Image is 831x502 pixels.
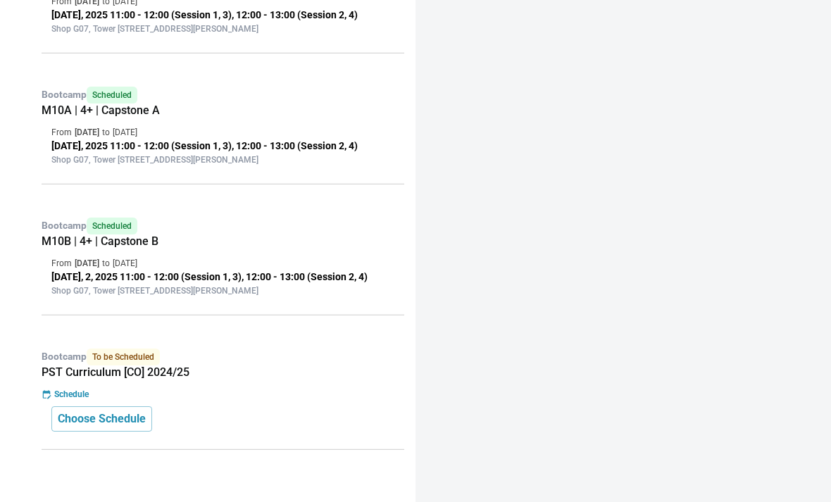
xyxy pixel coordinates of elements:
[51,406,152,432] button: Choose Schedule
[51,23,394,35] p: Shop G07, Tower [STREET_ADDRESS][PERSON_NAME]
[51,270,394,284] p: [DATE], 2, 2025 11:00 - 12:00 (Session 1, 3), 12:00 - 13:00 (Session 2, 4)
[51,139,394,153] p: [DATE], 2025 11:00 - 12:00 (Session 1, 3), 12:00 - 13:00 (Session 2, 4)
[87,87,137,103] span: Scheduled
[113,257,137,270] p: [DATE]
[58,410,146,427] p: Choose Schedule
[51,284,394,297] p: Shop G07, Tower [STREET_ADDRESS][PERSON_NAME]
[102,126,110,139] p: to
[51,126,72,139] p: From
[42,234,404,249] h5: M10B | 4+ | Capstone B
[75,126,99,139] p: [DATE]
[42,365,404,379] h5: PST Curriculum [CO] 2024/25
[42,218,404,234] p: Bootcamp
[42,103,404,118] h5: M10A | 4+ | Capstone A
[51,153,394,166] p: Shop G07, Tower [STREET_ADDRESS][PERSON_NAME]
[75,257,99,270] p: [DATE]
[113,126,137,139] p: [DATE]
[51,8,394,23] p: [DATE], 2025 11:00 - 12:00 (Session 1, 3), 12:00 - 13:00 (Session 2, 4)
[102,257,110,270] p: to
[51,257,72,270] p: From
[42,87,404,103] p: Bootcamp
[87,349,160,365] span: To be Scheduled
[54,388,89,401] p: Schedule
[42,349,404,365] p: Bootcamp
[87,218,137,234] span: Scheduled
